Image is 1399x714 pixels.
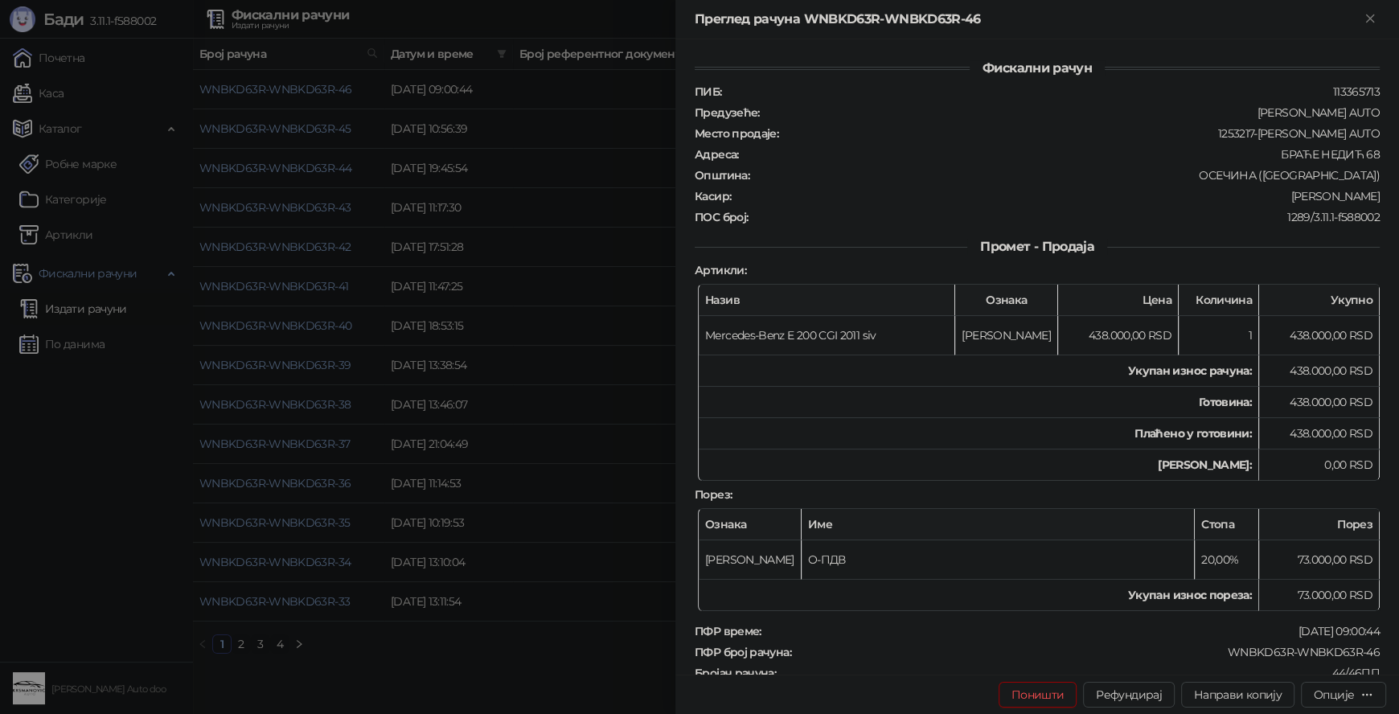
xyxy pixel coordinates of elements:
[749,210,1381,224] div: 1289/3.11.1-f588002
[695,84,721,99] strong: ПИБ :
[1259,387,1380,418] td: 438.000,00 RSD
[1259,355,1380,387] td: 438.000,00 RSD
[723,84,1381,99] div: 113365713
[695,624,761,638] strong: ПФР време :
[695,645,791,659] strong: ПФР број рачуна :
[695,126,778,141] strong: Место продаје :
[761,105,1381,120] div: [PERSON_NAME] AUTO
[695,487,732,502] strong: Порез :
[763,624,1381,638] div: [DATE] 09:00:44
[780,126,1381,141] div: 1253217-[PERSON_NAME] AUTO
[777,666,1381,680] div: 44/46ПП
[802,509,1195,540] th: Име
[695,168,749,183] strong: Општина :
[955,316,1058,355] td: [PERSON_NAME]
[695,147,739,162] strong: Адреса :
[1259,580,1380,611] td: 73.000,00 RSD
[1199,395,1252,409] strong: Готовина :
[695,10,1360,29] div: Преглед рачуна WNBKD63R-WNBKD63R-46
[1259,449,1380,481] td: 0,00 RSD
[741,147,1381,162] div: БРАЋЕ НЕДИЋ 68
[695,189,731,203] strong: Касир :
[1259,285,1380,316] th: Укупно
[1360,10,1380,29] button: Close
[1134,426,1252,441] strong: Плаћено у готовини:
[1083,682,1175,708] button: Рефундирај
[695,263,746,277] strong: Артикли :
[732,189,1381,203] div: [PERSON_NAME]
[1058,285,1179,316] th: Цена
[1194,687,1282,702] span: Направи копију
[1259,316,1380,355] td: 438.000,00 RSD
[1259,509,1380,540] th: Порез
[1181,682,1294,708] button: Направи копију
[695,666,776,680] strong: Бројач рачуна :
[967,239,1107,254] span: Промет - Продаја
[1128,363,1252,378] strong: Укупан износ рачуна :
[1179,285,1259,316] th: Количина
[1158,458,1252,472] strong: [PERSON_NAME]:
[699,540,802,580] td: [PERSON_NAME]
[699,285,955,316] th: Назив
[1195,540,1259,580] td: 20,00%
[955,285,1058,316] th: Ознака
[1259,540,1380,580] td: 73.000,00 RSD
[695,105,760,120] strong: Предузеће :
[699,316,955,355] td: Mercedes-Benz E 200 CGI 2011 siv
[793,645,1381,659] div: WNBKD63R-WNBKD63R-46
[1058,316,1179,355] td: 438.000,00 RSD
[802,540,1195,580] td: О-ПДВ
[1314,687,1354,702] div: Опције
[1195,509,1259,540] th: Стопа
[1259,418,1380,449] td: 438.000,00 RSD
[751,168,1381,183] div: ОСЕЧИНА ([GEOGRAPHIC_DATA])
[999,682,1077,708] button: Поништи
[970,60,1105,76] span: Фискални рачун
[699,509,802,540] th: Ознака
[1301,682,1386,708] button: Опције
[695,210,748,224] strong: ПОС број :
[1128,588,1252,602] strong: Укупан износ пореза:
[1179,316,1259,355] td: 1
